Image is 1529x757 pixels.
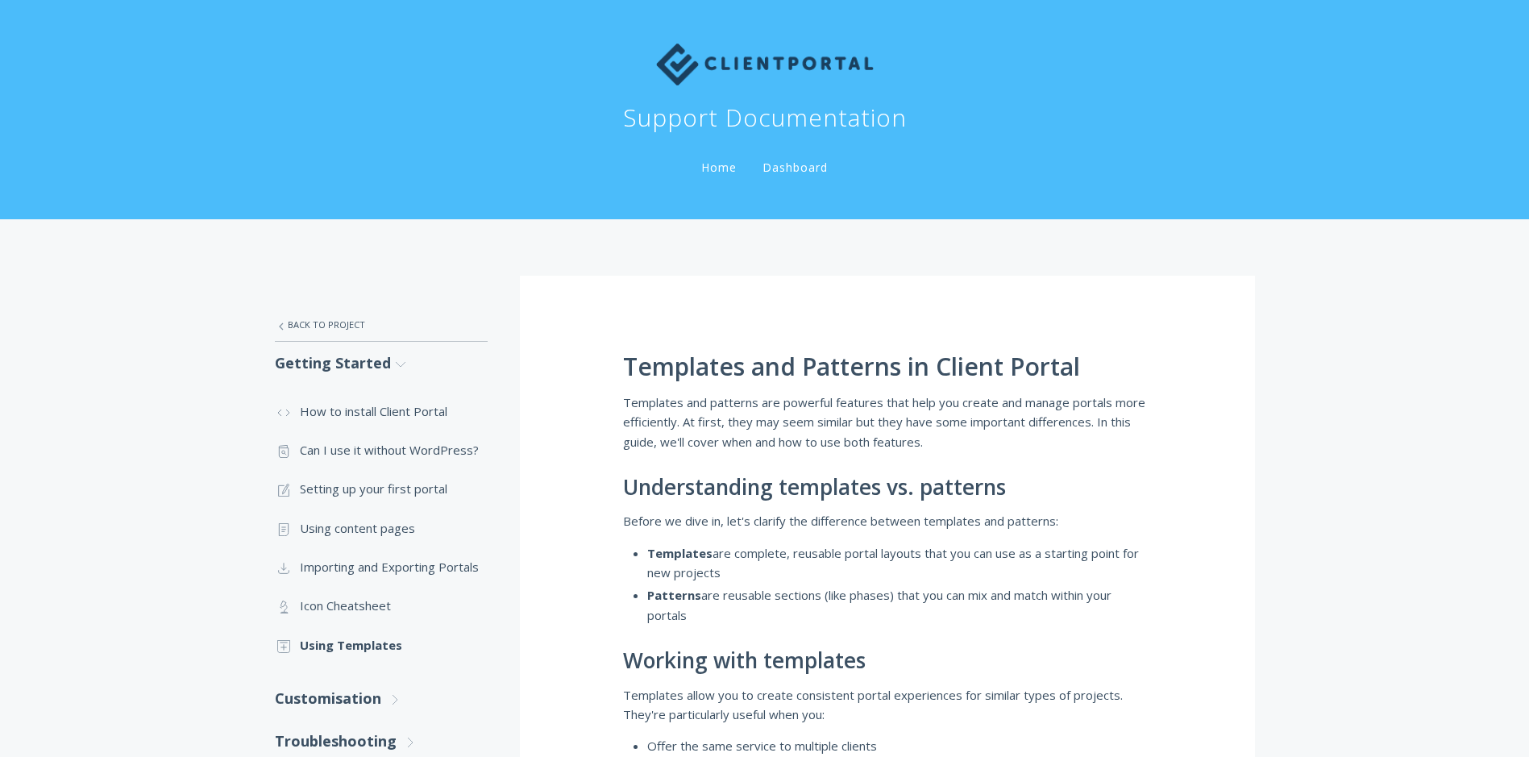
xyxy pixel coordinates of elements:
[623,102,907,134] h1: Support Documentation
[275,469,488,508] a: Setting up your first portal
[623,393,1152,451] p: Templates and patterns are powerful features that help you create and manage portals more efficie...
[275,586,488,625] a: Icon Cheatsheet
[275,509,488,547] a: Using content pages
[275,626,488,664] a: Using Templates
[275,342,488,385] a: Getting Started
[647,736,1152,755] li: Offer the same service to multiple clients
[275,547,488,586] a: Importing and Exporting Portals
[647,543,1152,583] li: are complete, reusable portal layouts that you can use as a starting point for new projects
[275,392,488,430] a: How to install Client Portal
[275,430,488,469] a: Can I use it without WordPress?
[647,587,701,603] strong: Patterns
[623,511,1152,530] p: Before we dive in, let's clarify the difference between templates and patterns:
[275,677,488,720] a: Customisation
[647,585,1152,625] li: are reusable sections (like phases) that you can mix and match within your portals
[759,160,831,175] a: Dashboard
[698,160,740,175] a: Home
[647,545,713,561] strong: Templates
[623,649,1152,673] h2: Working with templates
[275,308,488,342] a: Back to Project
[623,685,1152,725] p: Templates allow you to create consistent portal experiences for similar types of projects. They'r...
[623,476,1152,500] h2: Understanding templates vs. patterns
[623,353,1152,381] h1: Templates and Patterns in Client Portal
